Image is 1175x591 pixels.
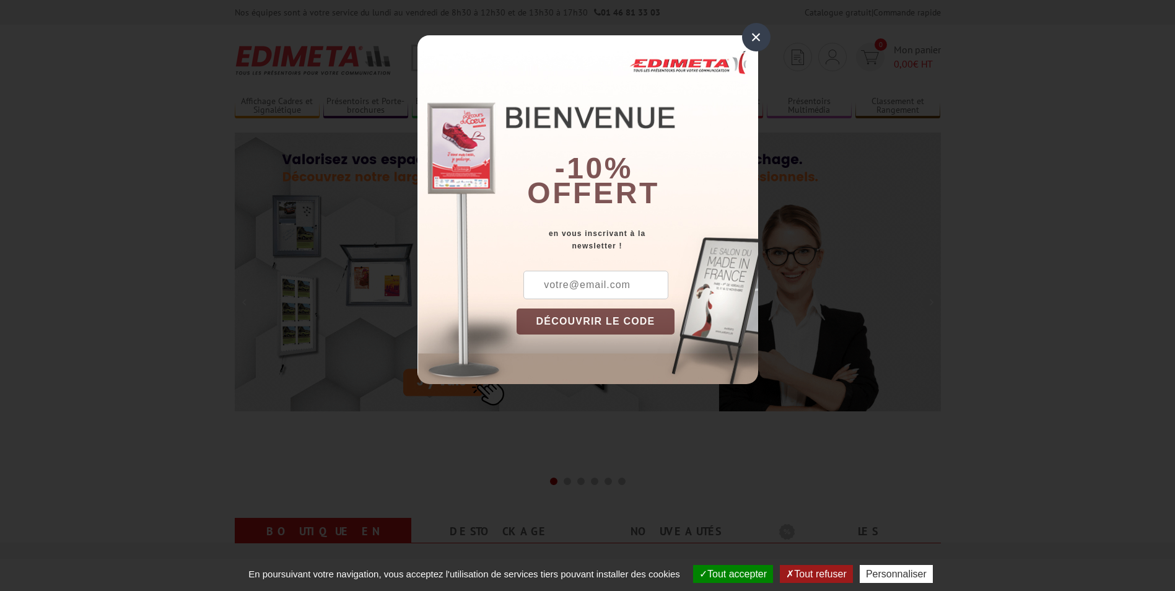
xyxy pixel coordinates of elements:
input: votre@email.com [523,271,668,299]
button: Tout refuser [780,565,852,583]
button: DÉCOUVRIR LE CODE [517,309,675,335]
button: Tout accepter [693,565,773,583]
button: Personnaliser (fenêtre modale) [860,565,933,583]
span: En poursuivant votre navigation, vous acceptez l'utilisation de services tiers pouvant installer ... [242,569,686,579]
div: en vous inscrivant à la newsletter ! [517,227,758,252]
div: × [742,23,771,51]
b: -10% [555,152,633,185]
font: offert [527,177,660,209]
